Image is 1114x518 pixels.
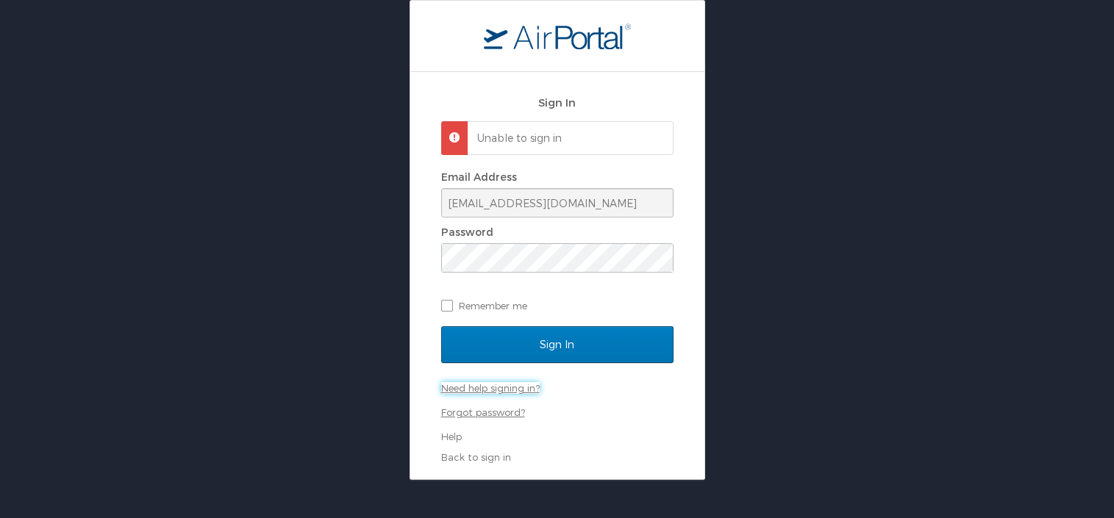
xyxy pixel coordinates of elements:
label: Password [441,226,493,238]
a: Need help signing in? [441,382,540,394]
a: Help [441,431,462,442]
img: logo [484,23,631,49]
label: Email Address [441,170,517,183]
p: Unable to sign in [477,131,660,145]
label: Remember me [441,295,674,317]
a: Back to sign in [441,451,511,463]
a: Forgot password? [441,406,525,418]
h2: Sign In [441,94,674,111]
input: Sign In [441,326,674,363]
